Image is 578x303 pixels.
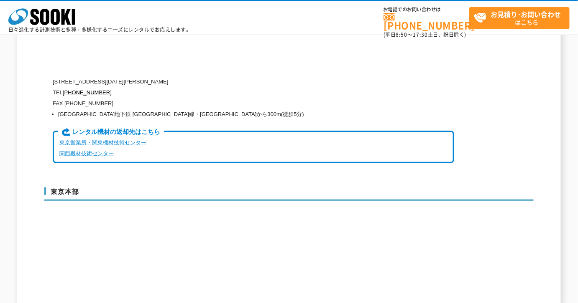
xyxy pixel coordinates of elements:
span: レンタル機材の返却先はこちら [58,128,164,137]
a: 関西機材技術センター [59,150,114,157]
a: [PHONE_NUMBER] [384,13,469,30]
p: [STREET_ADDRESS][DATE][PERSON_NAME] [53,76,454,87]
p: TEL [53,87,454,98]
li: [GEOGRAPHIC_DATA]地下鉄 [GEOGRAPHIC_DATA]線・[GEOGRAPHIC_DATA]から300m(徒歩5分) [58,109,454,120]
h3: 東京本部 [44,187,534,201]
a: [PHONE_NUMBER] [63,89,112,96]
strong: お見積り･お問い合わせ [491,9,561,19]
a: お見積り･お問い合わせはこちら [469,7,570,29]
a: 東京営業所・関東機材技術センター [59,139,146,146]
p: 日々進化する計測技術と多種・多様化するニーズにレンタルでお応えします。 [8,27,192,32]
span: はこちら [474,8,569,28]
span: 17:30 [413,31,428,38]
span: お電話でのお問い合わせは [384,7,469,12]
p: FAX [PHONE_NUMBER] [53,98,454,109]
span: (平日 ～ 土日、祝日除く) [384,31,466,38]
span: 8:50 [396,31,408,38]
